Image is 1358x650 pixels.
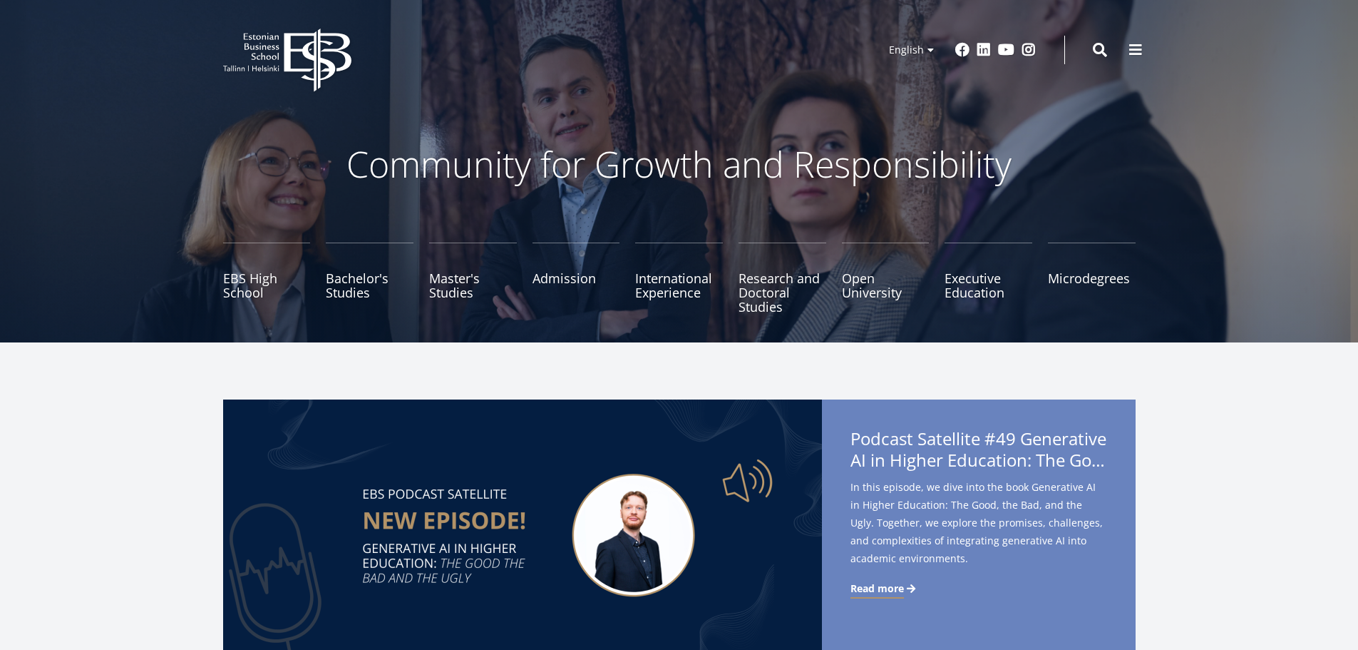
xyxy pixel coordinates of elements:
span: AI in Higher Education: The Good, the Bad, and the Ugly [850,450,1107,471]
a: Microdegrees [1048,243,1136,314]
a: Facebook [955,43,969,57]
a: Linkedin [977,43,991,57]
a: Read more [850,582,918,596]
a: International Experience [635,243,723,314]
p: Community for Growth and Responsibility [302,143,1057,186]
span: In this episode, we dive into the book Generative AI in Higher Education: The Good, the Bad, and ... [850,478,1107,567]
span: Read more [850,582,904,596]
a: Instagram [1022,43,1036,57]
a: Executive Education [945,243,1032,314]
a: Youtube [998,43,1014,57]
a: EBS High School [223,243,311,314]
a: Admission [533,243,620,314]
a: Bachelor's Studies [326,243,413,314]
a: Master's Studies [429,243,517,314]
a: Research and Doctoral Studies [739,243,826,314]
a: Open University [842,243,930,314]
span: Podcast Satellite #49 Generative [850,428,1107,475]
